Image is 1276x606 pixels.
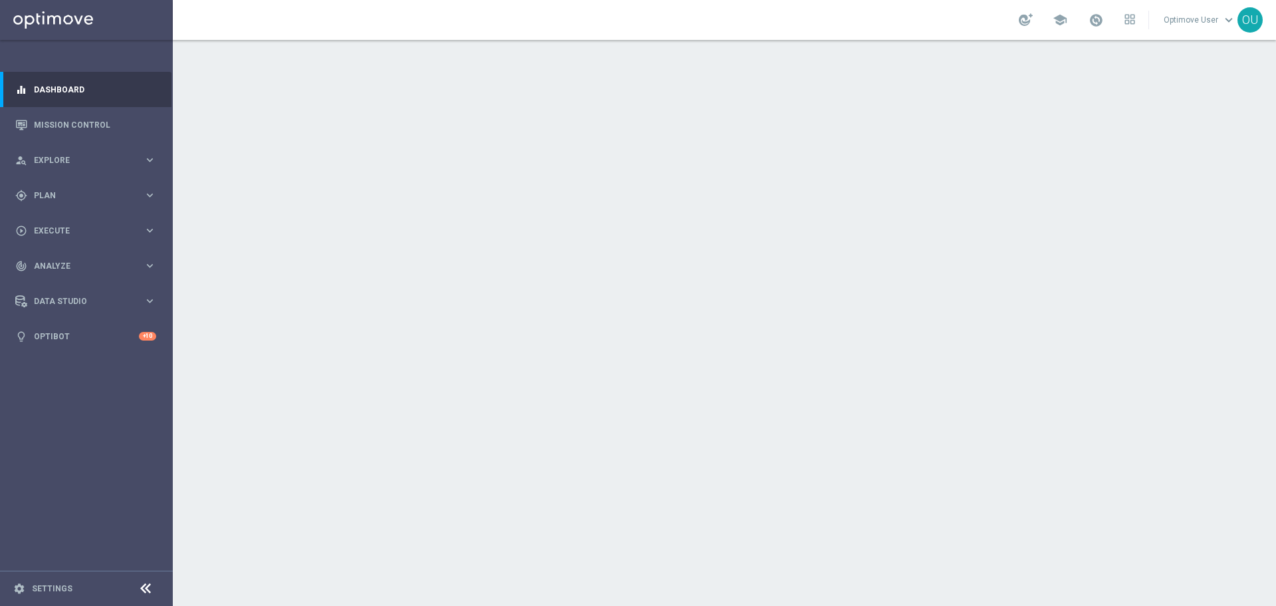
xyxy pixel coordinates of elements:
i: keyboard_arrow_right [144,295,156,307]
span: Data Studio [34,297,144,305]
i: track_changes [15,260,27,272]
i: play_circle_outline [15,225,27,237]
span: Analyze [34,262,144,270]
span: Explore [34,156,144,164]
div: +10 [139,332,156,341]
div: Data Studio [15,295,144,307]
button: person_search Explore keyboard_arrow_right [15,155,157,166]
span: keyboard_arrow_down [1222,13,1236,27]
button: play_circle_outline Execute keyboard_arrow_right [15,226,157,236]
div: Analyze [15,260,144,272]
i: keyboard_arrow_right [144,189,156,202]
i: equalizer [15,84,27,96]
span: Execute [34,227,144,235]
button: gps_fixed Plan keyboard_arrow_right [15,190,157,201]
div: Mission Control [15,107,156,142]
a: Mission Control [34,107,156,142]
div: Dashboard [15,72,156,107]
button: Data Studio keyboard_arrow_right [15,296,157,307]
i: lightbulb [15,331,27,343]
div: Execute [15,225,144,237]
i: keyboard_arrow_right [144,224,156,237]
button: track_changes Analyze keyboard_arrow_right [15,261,157,271]
button: lightbulb Optibot +10 [15,331,157,342]
a: Optimove Userkeyboard_arrow_down [1162,10,1237,30]
i: keyboard_arrow_right [144,259,156,272]
i: settings [13,583,25,595]
a: Settings [32,585,72,593]
i: gps_fixed [15,190,27,202]
div: Optibot [15,319,156,354]
span: Plan [34,192,144,200]
div: Plan [15,190,144,202]
button: Mission Control [15,120,157,130]
i: keyboard_arrow_right [144,154,156,166]
span: school [1053,13,1067,27]
div: OU [1237,7,1263,33]
i: person_search [15,154,27,166]
a: Optibot [34,319,139,354]
a: Dashboard [34,72,156,107]
button: equalizer Dashboard [15,84,157,95]
div: Explore [15,154,144,166]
